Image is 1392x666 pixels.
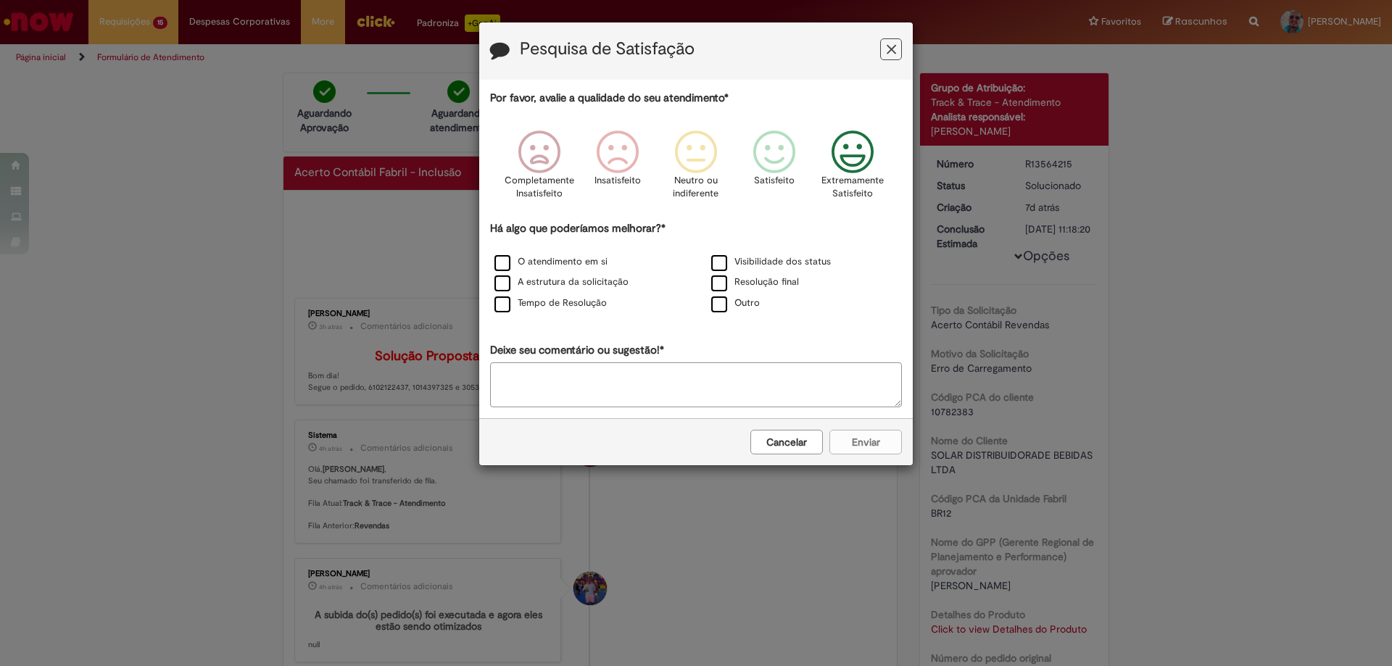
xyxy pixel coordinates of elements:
label: Visibilidade dos status [711,255,831,269]
p: Neutro ou indiferente [670,174,722,201]
div: Extremamente Satisfeito [816,120,890,219]
div: Há algo que poderíamos melhorar?* [490,221,902,315]
p: Insatisfeito [594,174,641,188]
label: Tempo de Resolução [494,296,607,310]
p: Completamente Insatisfeito [505,174,574,201]
label: Por favor, avalie a qualidade do seu atendimento* [490,91,729,106]
div: Neutro ou indiferente [659,120,733,219]
div: Satisfeito [737,120,811,219]
label: O atendimento em si [494,255,608,269]
p: Extremamente Satisfeito [821,174,884,201]
label: Deixe seu comentário ou sugestão!* [490,343,664,358]
label: Outro [711,296,760,310]
div: Completamente Insatisfeito [502,120,576,219]
button: Cancelar [750,430,823,454]
div: Insatisfeito [581,120,655,219]
label: Resolução final [711,275,799,289]
p: Satisfeito [754,174,795,188]
label: A estrutura da solicitação [494,275,629,289]
label: Pesquisa de Satisfação [520,40,695,59]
